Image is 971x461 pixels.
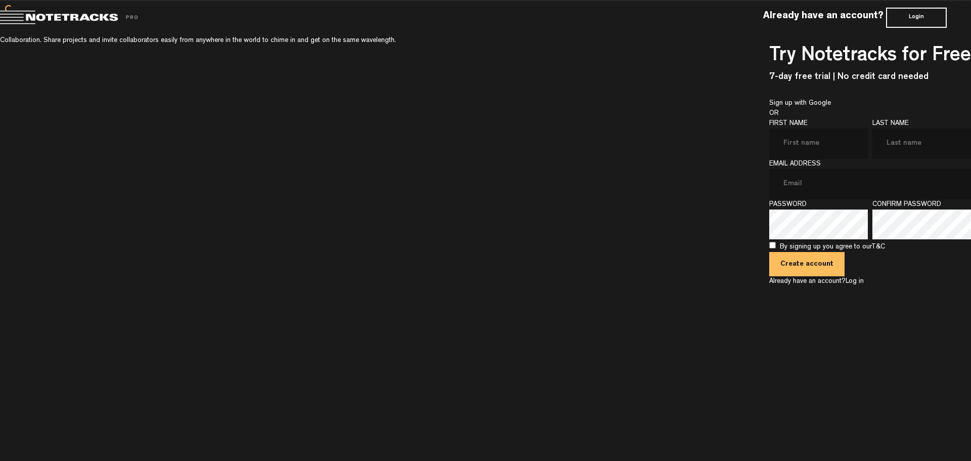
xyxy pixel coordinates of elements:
[846,278,864,285] a: Log in
[872,120,909,127] span: LAST NAME
[780,243,885,250] span: By signing up you agree to our
[769,110,779,117] span: OR
[872,129,971,159] input: Last name
[886,8,947,28] button: Login
[769,120,808,127] span: FIRST NAME
[769,278,864,285] span: Already have an account?
[871,243,885,250] a: T&C
[43,37,396,44] span: Share projects and invite collaborators easily from anywhere in the world to chime in and get on ...
[769,73,971,83] h4: 7-day free trial | No credit card needed
[769,129,868,159] input: First name
[769,160,821,167] span: EMAIL ADDRESS
[769,252,845,276] button: Create account
[872,201,941,208] span: CONFIRM PASSWORD
[763,9,884,24] label: Already have an account?
[769,201,807,208] span: PASSWORD
[769,169,971,199] input: Email
[769,100,831,107] span: Sign up with Google
[769,46,971,68] h3: Try Notetracks for Free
